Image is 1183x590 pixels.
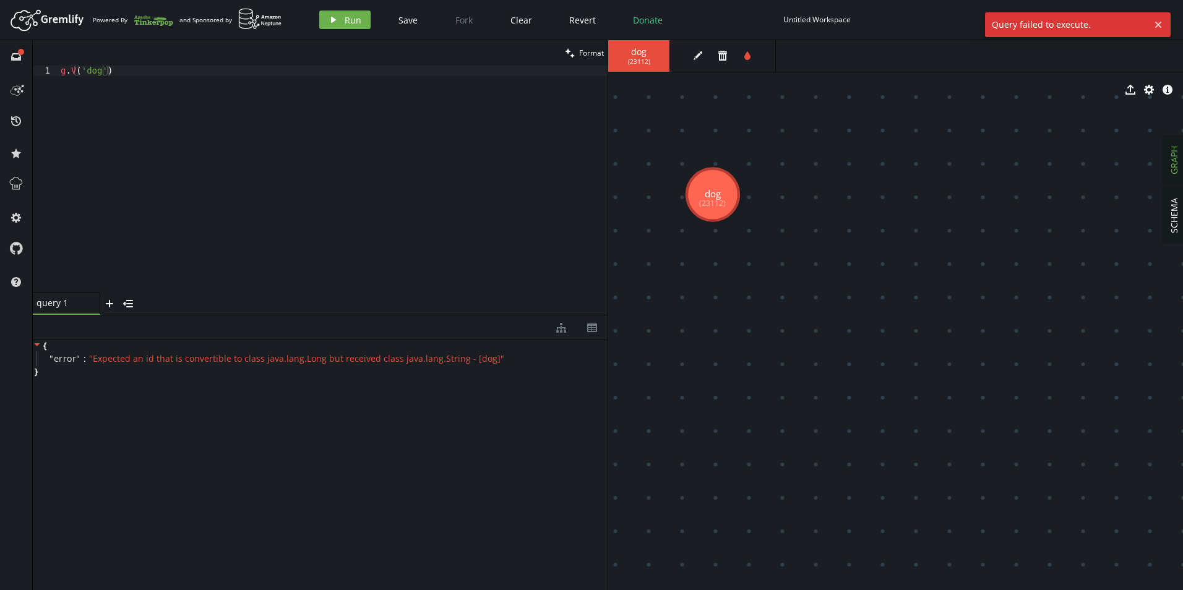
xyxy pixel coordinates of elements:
span: Donate [633,14,663,26]
span: Clear [510,14,532,26]
div: 1 [33,66,58,76]
span: Fork [455,14,473,26]
span: : [84,353,86,364]
span: Format [579,48,604,58]
tspan: dog [705,187,721,200]
span: ( 23112 ) [628,58,650,66]
span: " Expected an id that is convertible to class java.lang.Long but received class java.lang.String ... [89,353,504,364]
button: Sign In [1133,11,1174,29]
span: SCHEMA [1168,198,1180,233]
div: and Sponsored by [179,8,282,32]
img: AWS Neptune [238,8,282,30]
span: error [54,353,77,364]
button: Save [389,11,427,29]
span: } [33,366,38,377]
div: Powered By [93,9,173,31]
button: Clear [501,11,541,29]
span: Run [345,14,361,26]
span: dog [621,46,657,58]
span: " [76,353,80,364]
span: GRAPH [1168,146,1180,174]
span: Revert [569,14,596,26]
button: Donate [624,11,672,29]
span: query 1 [37,297,86,309]
tspan: (23112) [699,198,726,208]
button: Format [561,40,608,66]
span: { [43,340,46,351]
span: Query failed to execute. [985,12,1149,37]
div: Untitled Workspace [783,15,851,24]
button: Fork [445,11,483,29]
span: " [49,353,54,364]
span: Save [398,14,418,26]
button: Revert [560,11,605,29]
button: Run [319,11,371,29]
